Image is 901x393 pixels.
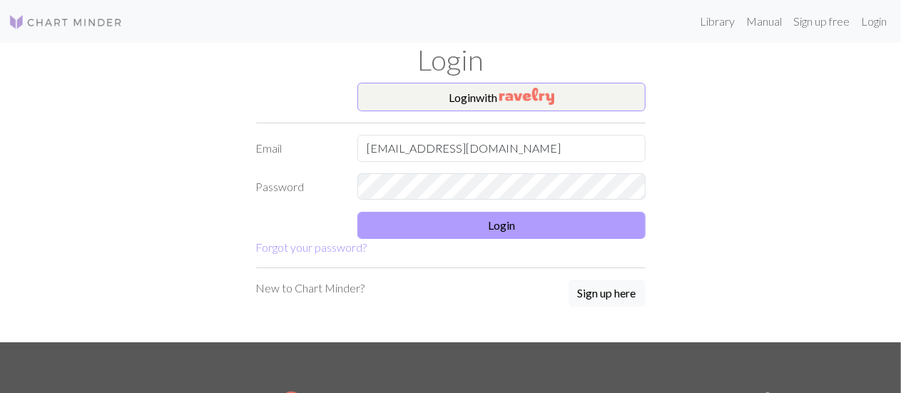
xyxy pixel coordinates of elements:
p: New to Chart Minder? [256,280,365,297]
button: Loginwith [357,83,646,111]
img: Logo [9,14,123,31]
button: Sign up here [569,280,646,307]
img: Ravelry [499,88,554,105]
a: Forgot your password? [256,240,367,254]
h1: Login [44,43,857,77]
a: Sign up free [788,7,855,36]
button: Login [357,212,646,239]
label: Email [248,135,350,162]
a: Login [855,7,892,36]
a: Manual [740,7,788,36]
a: Library [694,7,740,36]
label: Password [248,173,350,200]
a: Sign up here [569,280,646,308]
